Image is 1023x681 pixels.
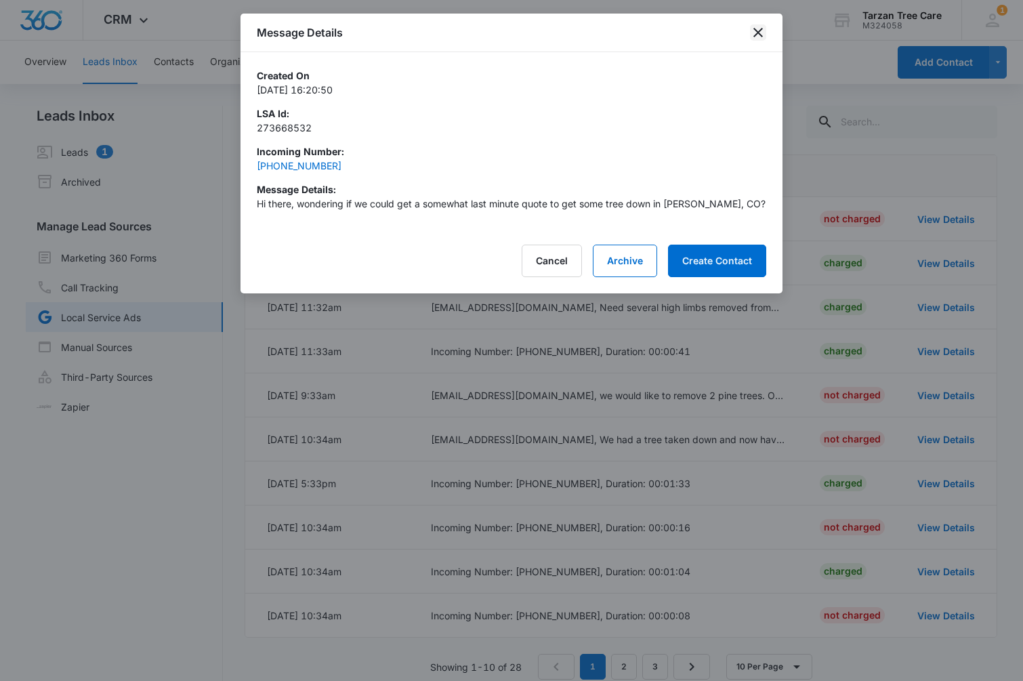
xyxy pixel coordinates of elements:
[522,245,582,277] button: Cancel
[257,106,766,121] p: LSA Id :
[750,24,766,41] button: close
[257,197,766,211] p: Hi there, wondering if we could get a somewhat last minute quote to get some tree down in [PERSON...
[257,83,766,97] p: [DATE] 16:20:50
[257,68,766,83] p: Created On
[257,160,341,171] a: [PHONE_NUMBER]
[257,144,766,159] p: Incoming Number :
[668,245,766,277] button: Create Contact
[593,245,657,277] button: Archive
[257,121,766,135] p: 273668532
[257,182,766,197] p: Message Details :
[257,24,343,41] h1: Message Details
